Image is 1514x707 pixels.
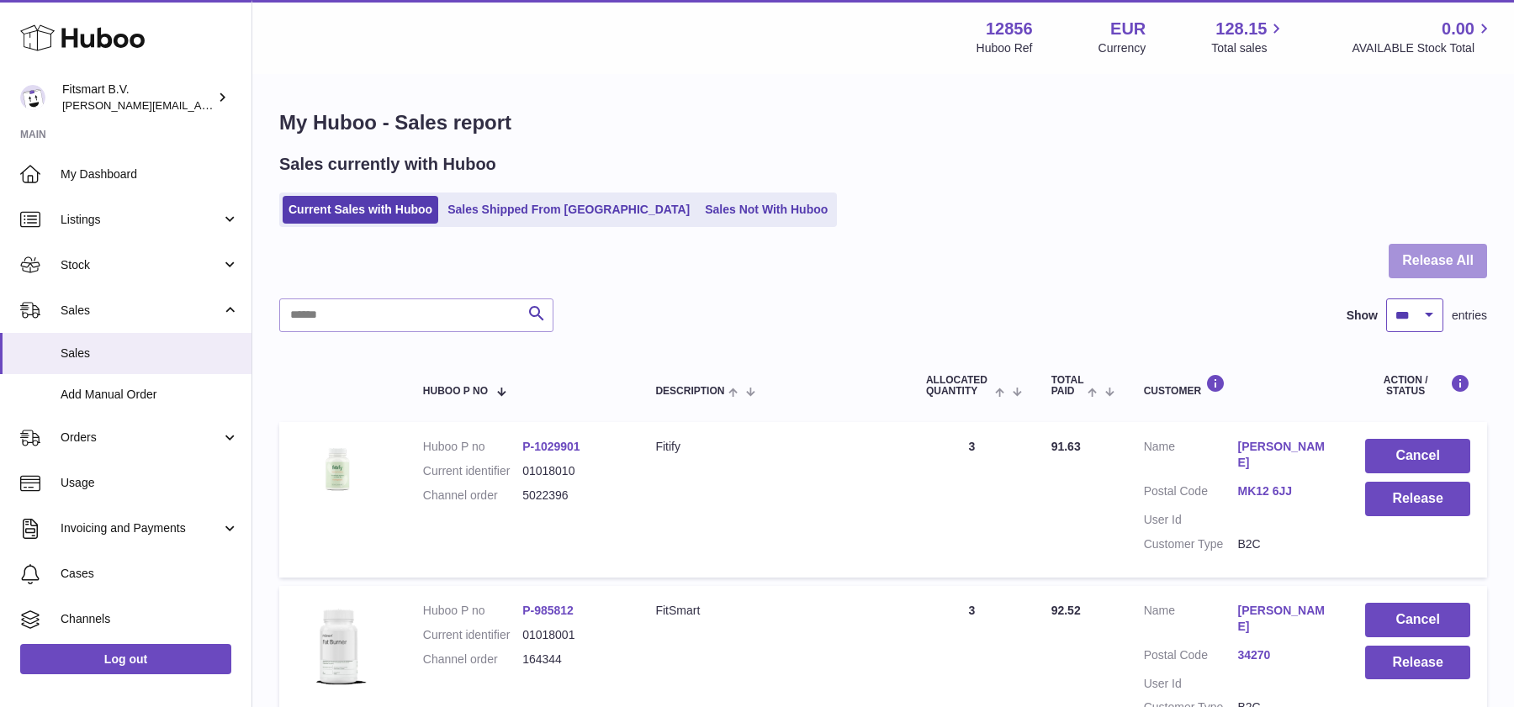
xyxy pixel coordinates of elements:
[1051,604,1081,617] span: 92.52
[655,386,724,397] span: Description
[1144,676,1238,692] dt: User Id
[296,439,380,499] img: 128561739542540.png
[655,603,892,619] div: FitSmart
[1144,512,1238,528] dt: User Id
[926,375,991,397] span: ALLOCATED Quantity
[1211,18,1286,56] a: 128.15 Total sales
[1144,439,1238,475] dt: Name
[1110,18,1146,40] strong: EUR
[61,520,221,536] span: Invoicing and Payments
[1452,308,1487,324] span: entries
[522,627,622,643] dd: 01018001
[522,463,622,479] dd: 01018010
[423,603,522,619] dt: Huboo P no
[279,109,1487,136] h1: My Huboo - Sales report
[1365,646,1470,680] button: Release
[423,463,522,479] dt: Current identifier
[1098,40,1146,56] div: Currency
[61,611,239,627] span: Channels
[1237,483,1331,499] a: MK12 6JJ
[522,440,580,453] a: P-1029901
[1215,18,1267,40] span: 128.15
[986,18,1033,40] strong: 12856
[1237,647,1331,663] a: 34270
[283,196,438,224] a: Current Sales with Huboo
[1365,439,1470,473] button: Cancel
[279,153,496,176] h2: Sales currently with Huboo
[1352,18,1494,56] a: 0.00 AVAILABLE Stock Total
[61,430,221,446] span: Orders
[655,439,892,455] div: Fitify
[62,98,337,112] span: [PERSON_NAME][EMAIL_ADDRESS][DOMAIN_NAME]
[1144,603,1238,639] dt: Name
[522,652,622,667] dd: 164344
[1144,536,1238,552] dt: Customer Type
[1051,440,1081,453] span: 91.63
[1389,244,1487,278] button: Release All
[423,627,522,643] dt: Current identifier
[909,422,1035,577] td: 3
[1352,40,1494,56] span: AVAILABLE Stock Total
[20,85,45,110] img: jonathan@leaderoo.com
[61,212,221,228] span: Listings
[1365,603,1470,637] button: Cancel
[61,475,239,491] span: Usage
[20,644,231,674] a: Log out
[699,196,834,224] a: Sales Not With Huboo
[522,604,574,617] a: P-985812
[423,386,488,397] span: Huboo P no
[1237,439,1331,471] a: [PERSON_NAME]
[61,346,239,361] span: Sales
[1365,374,1470,397] div: Action / Status
[1144,483,1238,504] dt: Postal Code
[1144,647,1238,667] dt: Postal Code
[1051,375,1084,397] span: Total paid
[442,196,696,224] a: Sales Shipped From [GEOGRAPHIC_DATA]
[62,82,214,113] div: Fitsmart B.V.
[61,387,239,403] span: Add Manual Order
[423,652,522,667] dt: Channel order
[522,488,622,504] dd: 5022396
[61,566,239,582] span: Cases
[296,603,380,687] img: 1716287804.png
[1237,536,1331,552] dd: B2C
[1442,18,1474,40] span: 0.00
[61,166,239,182] span: My Dashboard
[423,488,522,504] dt: Channel order
[1347,308,1378,324] label: Show
[423,439,522,455] dt: Huboo P no
[1237,603,1331,635] a: [PERSON_NAME]
[61,303,221,319] span: Sales
[1144,374,1332,397] div: Customer
[61,257,221,273] span: Stock
[1365,482,1470,516] button: Release
[977,40,1033,56] div: Huboo Ref
[1211,40,1286,56] span: Total sales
